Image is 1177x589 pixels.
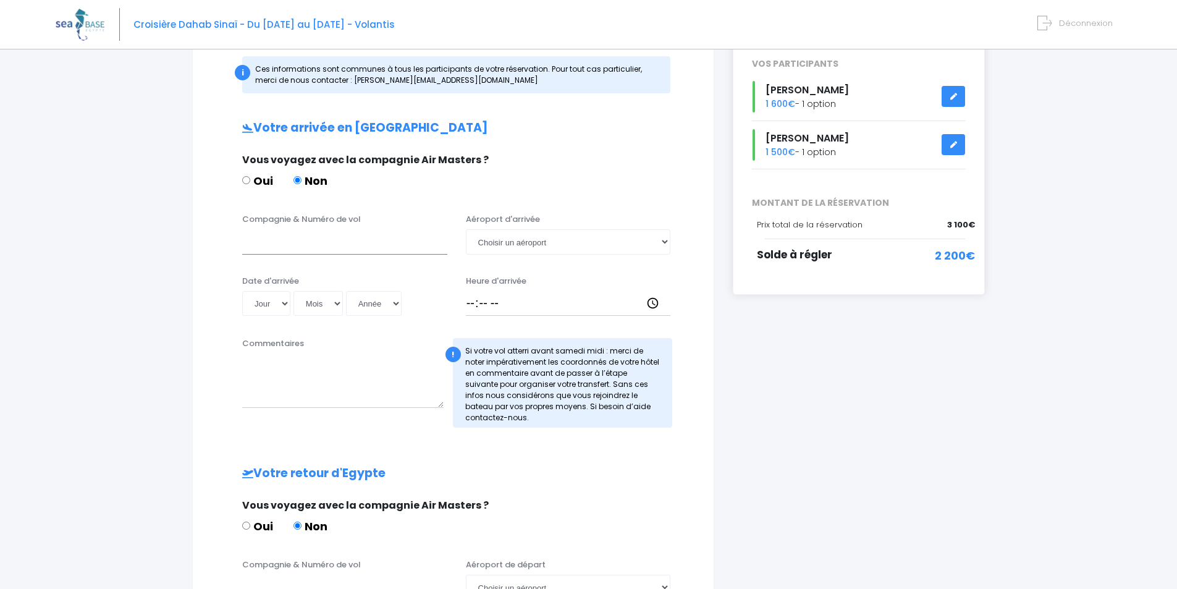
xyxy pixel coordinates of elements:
[743,81,975,112] div: - 1 option
[242,337,304,350] label: Commentaires
[935,247,975,264] span: 2 200€
[766,83,849,97] span: [PERSON_NAME]
[947,219,975,231] span: 3 100€
[242,172,273,189] label: Oui
[242,213,361,226] label: Compagnie & Numéro de vol
[743,57,975,70] div: VOS PARTICIPANTS
[453,338,673,428] div: Si votre vol atterri avant samedi midi : merci de noter impérativement les coordonnés de votre hô...
[242,518,273,535] label: Oui
[242,275,299,287] label: Date d'arrivée
[766,98,795,110] span: 1 600€
[293,176,302,184] input: Non
[766,146,795,158] span: 1 500€
[242,522,250,530] input: Oui
[217,467,689,481] h2: Votre retour d'Egypte
[242,56,670,93] div: Ces informations sont communes à tous les participants de votre réservation. Pour tout cas partic...
[757,219,863,231] span: Prix total de la réservation
[445,347,461,362] div: !
[133,18,395,31] span: Croisière Dahab Sinaï - Du [DATE] au [DATE] - Volantis
[757,247,832,262] span: Solde à régler
[466,559,546,571] label: Aéroport de départ
[743,129,975,161] div: - 1 option
[743,197,975,210] span: MONTANT DE LA RÉSERVATION
[242,176,250,184] input: Oui
[217,121,689,135] h2: Votre arrivée en [GEOGRAPHIC_DATA]
[235,65,250,80] div: i
[242,559,361,571] label: Compagnie & Numéro de vol
[1059,17,1113,29] span: Déconnexion
[242,153,489,167] span: Vous voyagez avec la compagnie Air Masters ?
[293,522,302,530] input: Non
[242,498,489,512] span: Vous voyagez avec la compagnie Air Masters ?
[466,275,526,287] label: Heure d'arrivée
[466,213,540,226] label: Aéroport d'arrivée
[293,518,327,535] label: Non
[766,131,849,145] span: [PERSON_NAME]
[293,172,327,189] label: Non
